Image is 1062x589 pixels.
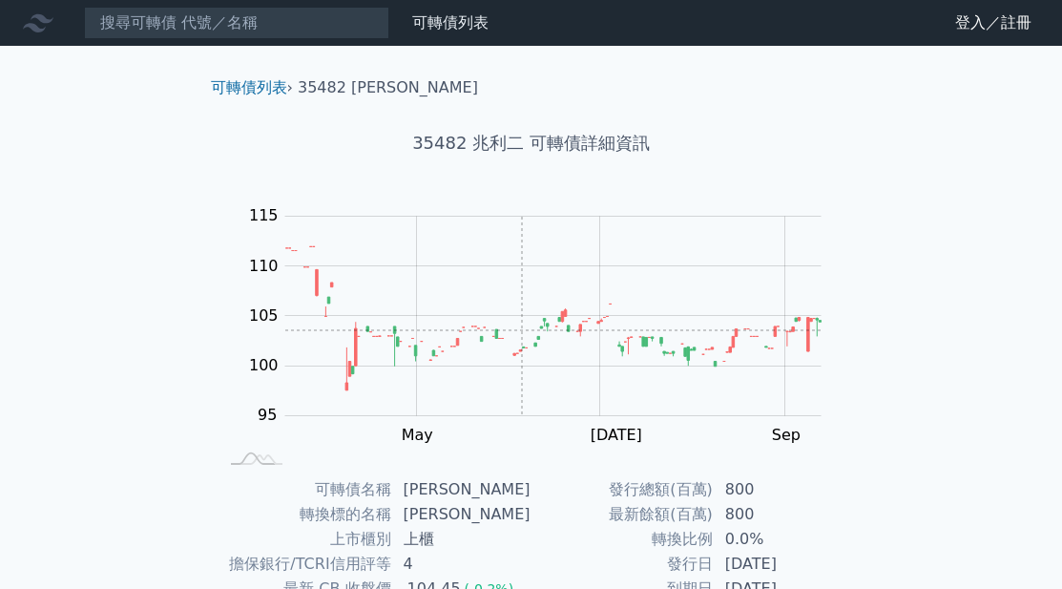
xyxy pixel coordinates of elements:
tspan: 110 [249,257,279,275]
tspan: May [402,426,433,444]
tspan: 100 [249,356,279,374]
a: 登入／註冊 [940,8,1047,38]
td: 擔保銀行/TCRI信用評等 [219,552,392,577]
td: 0.0% [714,527,844,552]
tspan: 115 [249,206,279,224]
td: 發行日 [531,552,714,577]
td: [PERSON_NAME] [392,502,531,527]
td: 800 [714,502,844,527]
td: 轉換比例 [531,527,714,552]
td: [DATE] [714,552,844,577]
li: › [211,76,293,99]
td: 可轉債名稱 [219,477,392,502]
tspan: Sep [772,426,801,444]
td: 發行總額(百萬) [531,477,714,502]
g: Chart [239,206,850,444]
tspan: 95 [258,406,277,424]
td: 轉換標的名稱 [219,502,392,527]
h1: 35482 兆利二 可轉債詳細資訊 [196,130,867,157]
input: 搜尋可轉債 代號／名稱 [84,7,389,39]
td: 800 [714,477,844,502]
td: 最新餘額(百萬) [531,502,714,527]
a: 可轉債列表 [211,78,287,96]
tspan: [DATE] [591,426,642,444]
td: 上市櫃別 [219,527,392,552]
td: [PERSON_NAME] [392,477,531,502]
tspan: 105 [249,306,279,325]
li: 35482 [PERSON_NAME] [298,76,478,99]
td: 4 [392,552,531,577]
a: 可轉債列表 [412,13,489,32]
td: 上櫃 [392,527,531,552]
